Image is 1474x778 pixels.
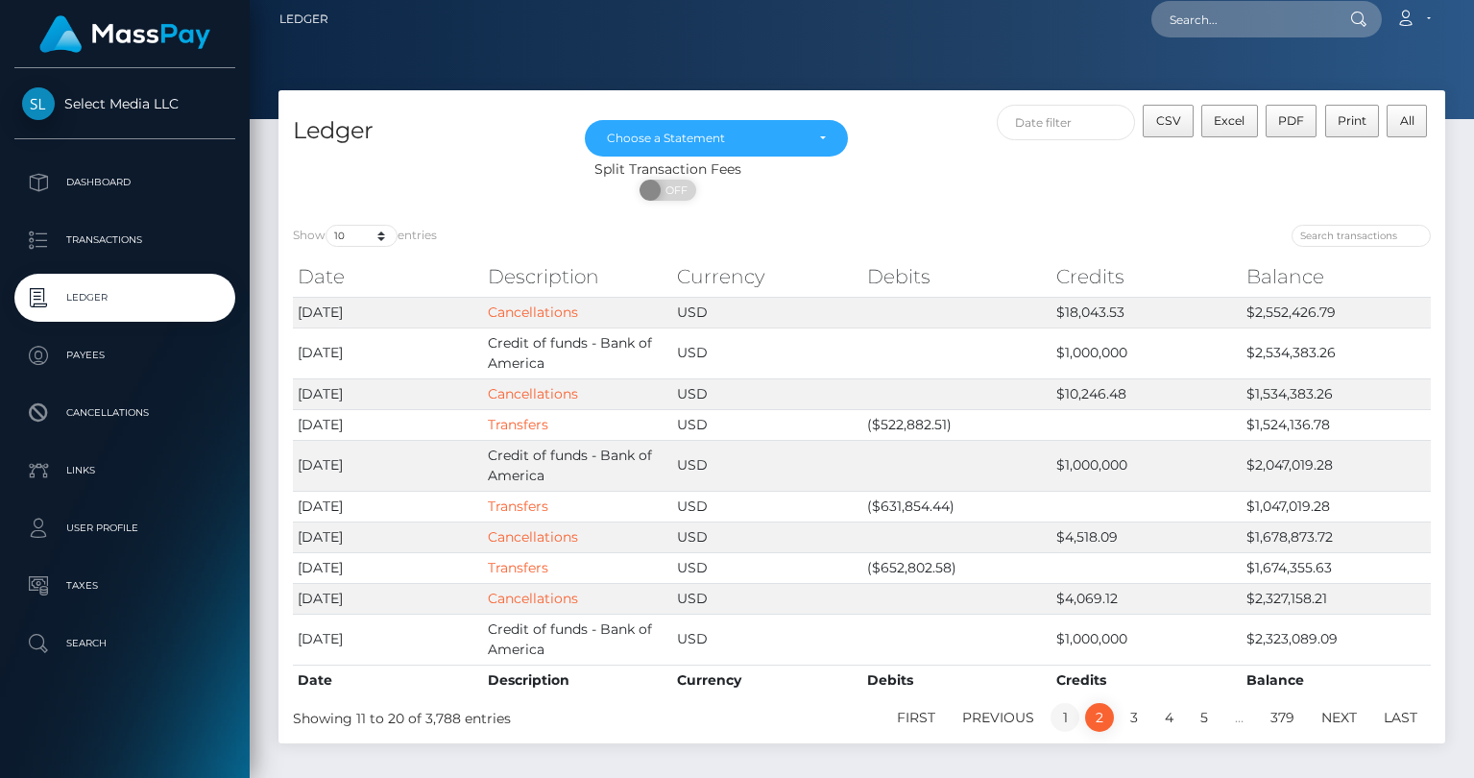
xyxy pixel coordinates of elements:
a: Taxes [14,562,235,610]
td: $1,000,000 [1051,440,1242,491]
a: 4 [1154,703,1184,732]
td: USD [672,522,862,552]
a: Last [1373,703,1428,732]
span: Print [1338,113,1366,128]
span: CSV [1156,113,1181,128]
a: 1 [1051,703,1079,732]
p: Transactions [22,226,228,255]
input: Search... [1151,1,1332,37]
th: Balance [1242,257,1432,296]
td: $1,047,019.28 [1242,491,1432,522]
a: Transfers [488,559,548,576]
td: $1,674,355.63 [1242,552,1432,583]
td: USD [672,409,862,440]
span: Excel [1214,113,1244,128]
span: OFF [650,180,698,201]
div: Split Transaction Fees [278,159,1056,180]
a: Previous [952,703,1045,732]
td: $1,000,000 [1051,328,1242,378]
td: $18,043.53 [1051,297,1242,328]
p: Cancellations [22,399,228,427]
button: Print [1325,105,1380,137]
a: 2 [1085,703,1114,732]
p: Dashboard [22,168,228,197]
a: Cancellations [488,304,578,321]
td: $2,534,383.26 [1242,328,1432,378]
button: Excel [1201,105,1258,137]
td: Credit of funds - Bank of America [483,440,673,491]
td: USD [672,583,862,614]
th: Debits [862,665,1052,695]
td: $2,552,426.79 [1242,297,1432,328]
td: $1,000,000 [1051,614,1242,665]
td: [DATE] [293,614,483,665]
button: PDF [1266,105,1317,137]
td: USD [672,378,862,409]
td: [DATE] [293,522,483,552]
button: Choose a Statement [585,120,848,157]
a: Payees [14,331,235,379]
img: Select Media LLC [22,87,55,120]
td: [DATE] [293,297,483,328]
td: $1,524,136.78 [1242,409,1432,440]
td: [DATE] [293,552,483,583]
div: Choose a Statement [607,131,804,146]
th: Date [293,257,483,296]
td: USD [672,491,862,522]
td: USD [672,614,862,665]
p: Payees [22,341,228,370]
td: USD [672,328,862,378]
td: [DATE] [293,328,483,378]
p: Search [22,629,228,658]
td: ($631,854.44) [862,491,1052,522]
p: User Profile [22,514,228,543]
p: Links [22,456,228,485]
th: Date [293,665,483,695]
a: Transfers [488,416,548,433]
a: Cancellations [488,590,578,607]
img: MassPay Logo [39,15,210,53]
button: All [1387,105,1427,137]
span: Select Media LLC [14,95,235,112]
td: $2,327,158.21 [1242,583,1432,614]
th: Description [483,257,673,296]
a: Next [1311,703,1367,732]
td: [DATE] [293,583,483,614]
a: Transfers [488,498,548,515]
td: $4,069.12 [1051,583,1242,614]
th: Debits [862,257,1052,296]
td: $1,678,873.72 [1242,522,1432,552]
a: Cancellations [14,389,235,437]
a: Ledger [14,274,235,322]
td: USD [672,297,862,328]
a: First [886,703,946,732]
input: Search transactions [1292,225,1431,247]
td: USD [672,440,862,491]
a: Transactions [14,216,235,264]
label: Show entries [293,225,437,247]
th: Currency [672,665,862,695]
td: ($522,882.51) [862,409,1052,440]
button: CSV [1143,105,1194,137]
a: 379 [1260,703,1305,732]
a: Cancellations [488,528,578,546]
a: 3 [1120,703,1148,732]
td: [DATE] [293,440,483,491]
a: Links [14,447,235,495]
td: $1,534,383.26 [1242,378,1432,409]
a: Dashboard [14,158,235,207]
th: Credits [1051,257,1242,296]
td: [DATE] [293,409,483,440]
a: User Profile [14,504,235,552]
th: Currency [672,257,862,296]
a: Cancellations [488,385,578,402]
p: Ledger [22,283,228,312]
td: [DATE] [293,378,483,409]
th: Description [483,665,673,695]
div: Showing 11 to 20 of 3,788 entries [293,701,750,729]
th: Balance [1242,665,1432,695]
a: Search [14,620,235,668]
td: $4,518.09 [1051,522,1242,552]
td: ($652,802.58) [862,552,1052,583]
td: $10,246.48 [1051,378,1242,409]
